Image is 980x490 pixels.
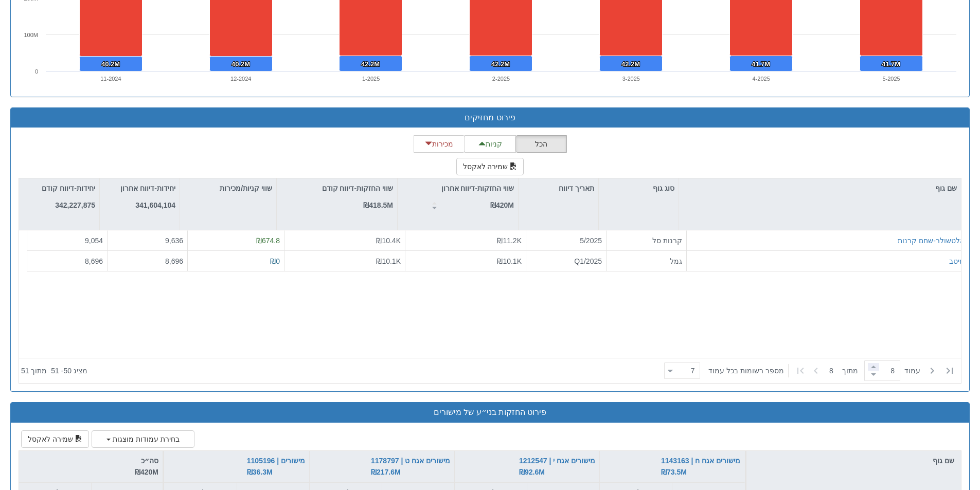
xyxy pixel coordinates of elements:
[746,451,961,470] div: שם גוף
[621,60,640,68] tspan: 42.2M
[491,60,510,68] tspan: 42.2M
[949,256,965,266] button: מיטב
[371,455,450,478] button: מישורים אגח ט | 1178797 ₪217.6M
[371,468,401,476] span: ₪217.6M
[679,178,961,198] div: שם גוף
[497,237,522,245] span: ₪11.2K
[231,60,250,68] tspan: 40.2M
[19,113,961,122] h3: פירוט מחזיקים
[100,76,121,82] text: 11-2024
[515,135,567,153] button: הכל
[371,455,450,478] div: מישורים אגח ט | 1178797
[35,68,38,75] text: 0
[270,257,280,265] span: ₪0
[829,366,842,376] span: 8
[530,256,602,266] div: Q1/2025
[599,178,679,198] div: סוג גוף
[31,256,103,266] div: 8,696
[611,235,682,246] div: קרנות סל
[24,32,38,38] text: 100M
[661,455,740,478] div: מישורים אגח ח | 1143163
[31,235,103,246] div: 9,054
[530,235,602,246] div: 5/2025
[497,257,522,265] span: ₪10.1K
[376,257,401,265] span: ₪10.1K
[611,256,682,266] div: גמל
[708,366,784,376] span: ‏מספר רשומות בכל עמוד
[752,60,770,68] tspan: 41.7M
[92,430,194,448] button: בחירת עמודות מוצגות
[898,235,965,246] button: אלטשולר-שחם קרנות
[120,183,175,194] p: יחידות-דיווח אחרון
[363,201,393,209] strong: ₪418.5M
[490,201,514,209] strong: ₪420M
[361,60,380,68] tspan: 42.2M
[519,178,598,198] div: תאריך דיווח
[904,366,920,376] span: ‏עמוד
[23,455,158,478] div: סה״כ
[101,60,120,68] tspan: 40.2M
[21,359,87,382] div: ‏מציג 50 - 51 ‏ מתוך 51
[55,201,95,209] strong: 342,227,875
[492,76,510,82] text: 2-2025
[622,76,640,82] text: 3-2025
[112,256,183,266] div: 8,696
[660,359,959,382] div: ‏ מתוך
[882,76,900,82] text: 5-2025
[247,455,305,478] div: מישורים | 1105196
[362,76,380,82] text: 1-2025
[19,408,961,417] h3: פירוט החזקות בני״ע של מישורים
[180,178,276,198] div: שווי קניות/מכירות
[256,237,280,245] span: ₪674.8
[414,135,465,153] button: מכירות
[247,455,305,478] button: מישורים | 1105196 ₪36.3M
[376,237,401,245] span: ₪10.4K
[230,76,251,82] text: 12-2024
[21,430,89,448] button: שמירה לאקסל
[135,468,158,476] span: ₪420M
[519,455,595,478] div: מישורים אגח י | 1212547
[661,468,687,476] span: ₪73.5M
[519,455,595,478] button: מישורים אגח י | 1212547 ₪92.6M
[519,468,545,476] span: ₪92.6M
[247,468,273,476] span: ₪36.3M
[135,201,175,209] strong: 341,604,104
[441,183,514,194] p: שווי החזקות-דיווח אחרון
[753,76,770,82] text: 4-2025
[42,183,95,194] p: יחידות-דיווח קודם
[465,135,516,153] button: קניות
[882,60,900,68] tspan: 41.7M
[661,455,740,478] button: מישורים אגח ח | 1143163 ₪73.5M
[456,158,524,175] button: שמירה לאקסל
[112,235,183,246] div: 9,636
[322,183,393,194] p: שווי החזקות-דיווח קודם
